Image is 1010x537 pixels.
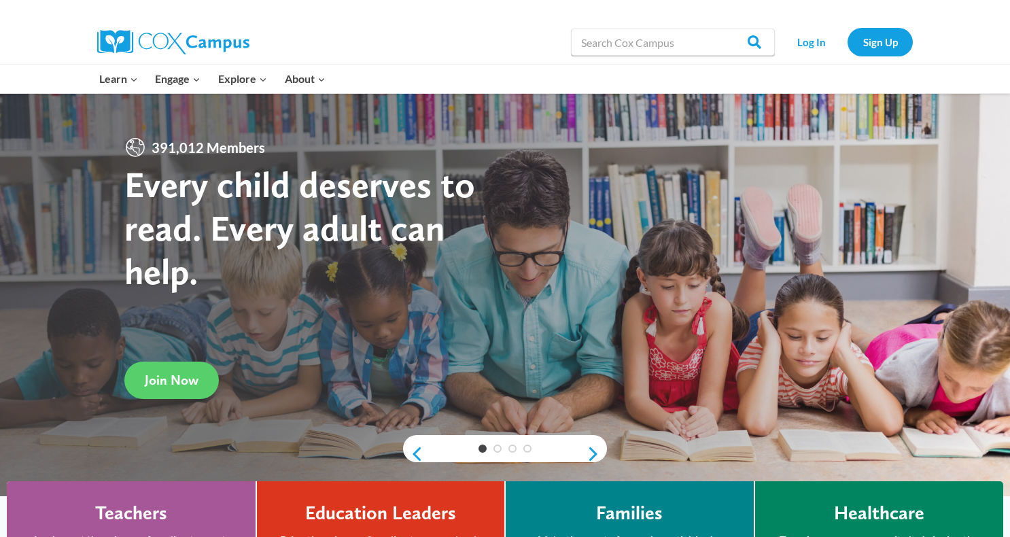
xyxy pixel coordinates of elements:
h4: Education Leaders [305,502,456,525]
h4: Families [596,502,663,525]
a: 3 [508,445,517,453]
a: Join Now [124,362,219,399]
div: content slider buttons [403,440,607,468]
span: 391,012 Members [146,137,271,158]
strong: Every child deserves to read. Every adult can help. [124,162,475,292]
span: About [285,70,326,88]
img: Cox Campus [97,30,249,54]
h4: Healthcare [834,502,924,525]
nav: Primary Navigation [90,65,334,93]
a: next [587,446,607,462]
span: Engage [155,70,201,88]
a: Sign Up [848,28,913,56]
a: Log In [782,28,841,56]
input: Search Cox Campus [571,29,775,56]
span: Explore [218,70,267,88]
a: 4 [523,445,532,453]
a: 2 [493,445,502,453]
h4: Teachers [95,502,167,525]
a: previous [403,446,423,462]
nav: Secondary Navigation [782,28,913,56]
a: 1 [478,445,487,453]
span: Learn [99,70,138,88]
span: Join Now [145,372,198,388]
